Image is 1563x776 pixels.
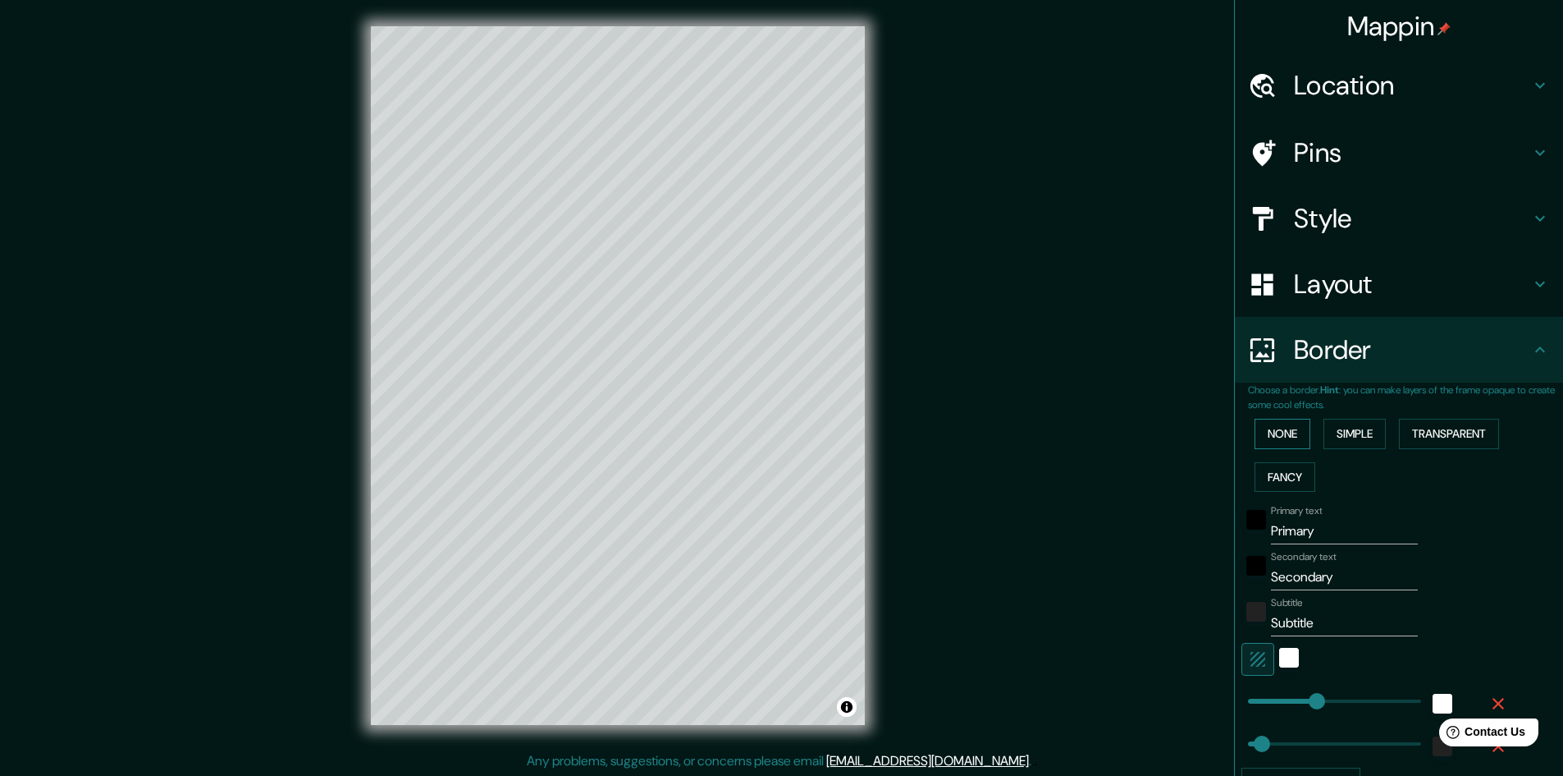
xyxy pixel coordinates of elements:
[1246,602,1266,622] button: color-222222
[1235,53,1563,118] div: Location
[1246,510,1266,530] button: black
[826,752,1029,769] a: [EMAIL_ADDRESS][DOMAIN_NAME]
[1294,69,1530,102] h4: Location
[1248,383,1563,412] p: Choose a border. : you can make layers of the frame opaque to create some cool effects.
[1031,751,1034,771] div: .
[1034,751,1037,771] div: .
[1235,120,1563,186] div: Pins
[1246,556,1266,576] button: black
[1323,419,1386,449] button: Simple
[1255,462,1315,493] button: Fancy
[837,697,857,717] button: Toggle attribution
[1255,419,1310,449] button: None
[1294,268,1530,301] h4: Layout
[1294,202,1530,235] h4: Style
[1320,383,1339,397] b: Hint
[1433,694,1452,714] button: white
[527,751,1031,771] p: Any problems, suggestions, or concerns please email .
[1235,186,1563,251] div: Style
[1294,136,1530,169] h4: Pins
[1235,317,1563,383] div: Border
[1235,251,1563,317] div: Layout
[1437,22,1451,35] img: pin-icon.png
[1271,596,1303,610] label: Subtitle
[1279,648,1299,668] button: white
[1271,504,1322,518] label: Primary text
[1399,419,1499,449] button: Transparent
[1417,712,1545,758] iframe: Help widget launcher
[1347,10,1451,43] h4: Mappin
[1271,550,1337,564] label: Secondary text
[1294,333,1530,366] h4: Border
